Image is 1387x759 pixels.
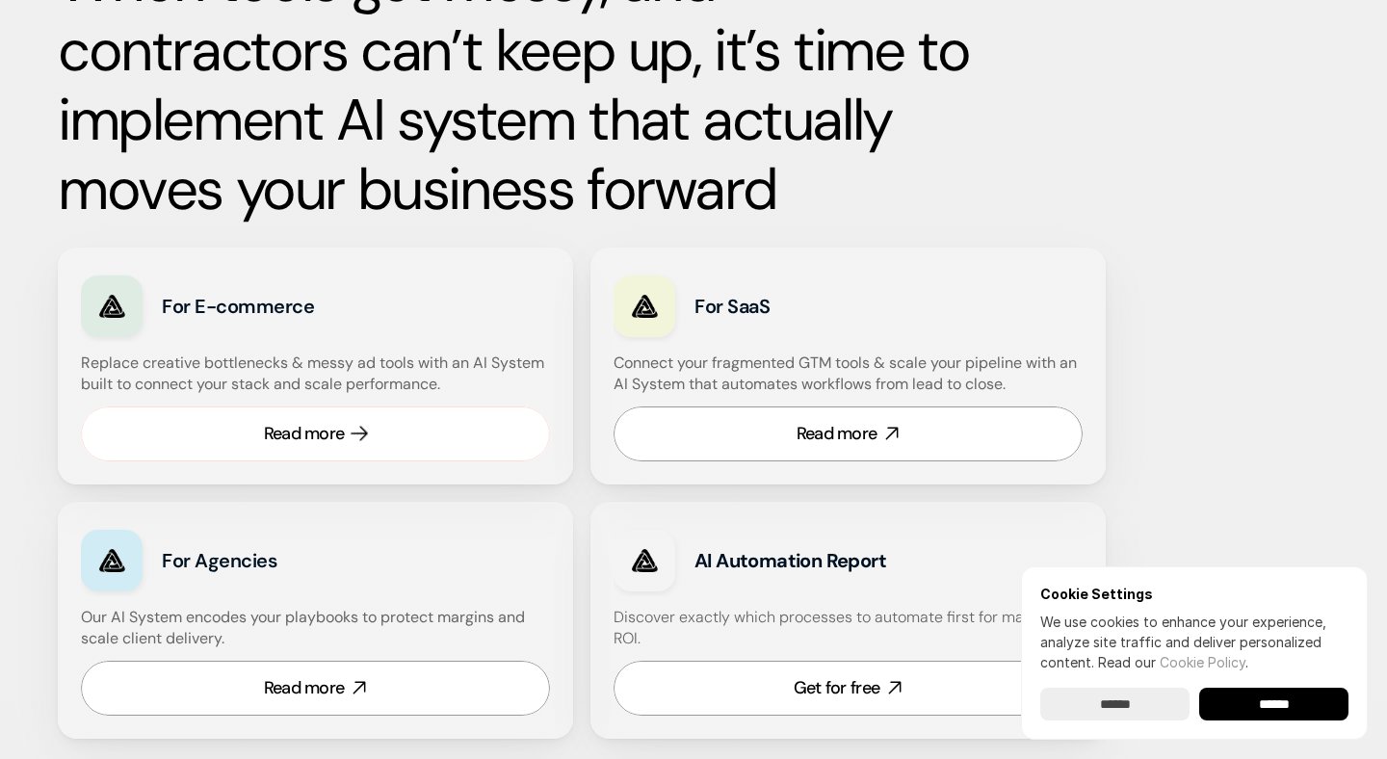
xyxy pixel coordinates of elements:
h3: For E-commerce [162,293,425,320]
h6: Cookie Settings [1040,586,1348,602]
span: Read our . [1098,654,1248,670]
div: Read more [797,422,877,446]
a: Read more [81,661,550,716]
h3: For SaaS [694,293,957,320]
a: Read more [81,406,550,461]
div: Read more [264,676,345,700]
strong: AI Automation Report [694,548,886,573]
h4: Discover exactly which processes to automate first for maximum ROI. [614,607,1083,650]
h4: Replace creative bottlenecks & messy ad tools with an AI System built to connect your stack and s... [81,353,545,396]
p: We use cookies to enhance your experience, analyze site traffic and deliver personalized content. [1040,612,1348,672]
h4: Connect your fragmented GTM tools & scale your pipeline with an AI System that automates workflow... [614,353,1092,396]
h3: For Agencies [162,547,425,574]
a: Cookie Policy [1160,654,1245,670]
a: Get for free [614,661,1083,716]
h4: Our AI System encodes your playbooks to protect margins and scale client delivery. [81,607,550,650]
a: Read more [614,406,1083,461]
div: Read more [264,422,345,446]
div: Get for free [794,676,879,700]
